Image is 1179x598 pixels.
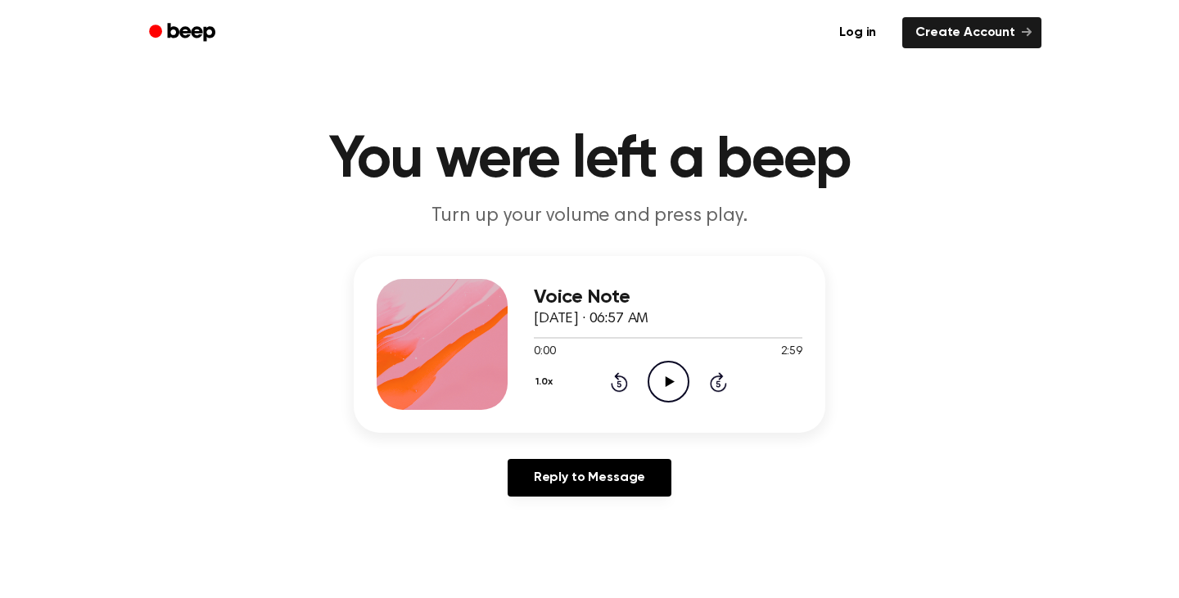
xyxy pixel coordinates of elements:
[534,286,802,308] h3: Voice Note
[138,17,230,49] a: Beep
[508,459,671,497] a: Reply to Message
[781,344,802,361] span: 2:59
[170,131,1009,190] h1: You were left a beep
[823,14,892,52] a: Log in
[275,203,904,230] p: Turn up your volume and press play.
[902,17,1041,48] a: Create Account
[534,312,648,326] span: [DATE] · 06:57 AM
[534,368,558,396] button: 1.0x
[534,344,555,361] span: 0:00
